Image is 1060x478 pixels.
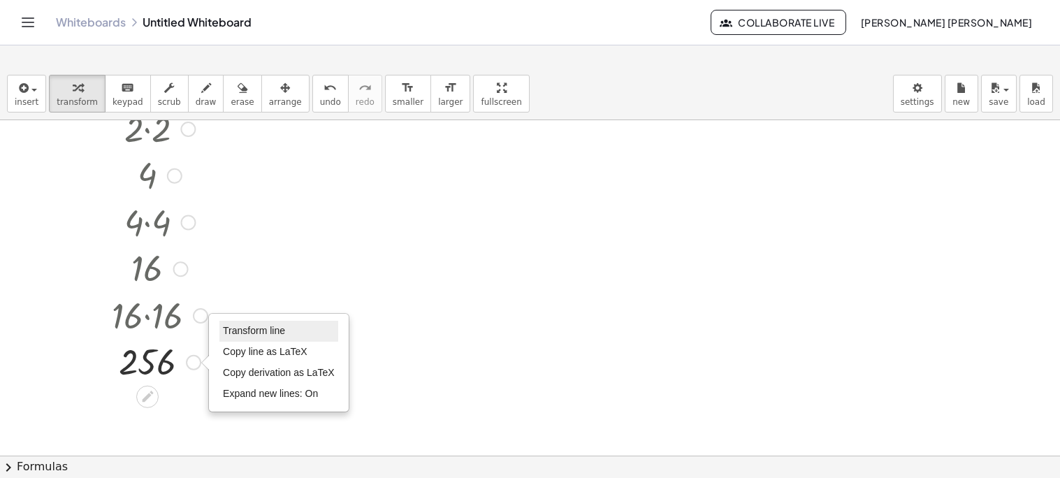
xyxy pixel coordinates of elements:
span: Copy line as LaTeX [223,346,307,357]
button: draw [188,75,224,113]
span: arrange [269,97,302,107]
span: fullscreen [481,97,521,107]
i: undo [324,80,337,96]
button: Toggle navigation [17,11,39,34]
button: transform [49,75,106,113]
button: save [981,75,1017,113]
button: scrub [150,75,189,113]
span: insert [15,97,38,107]
span: Copy derivation as LaTeX [223,367,335,378]
span: larger [438,97,463,107]
span: new [952,97,970,107]
button: insert [7,75,46,113]
span: erase [231,97,254,107]
i: keyboard [121,80,134,96]
button: fullscreen [473,75,529,113]
button: new [945,75,978,113]
span: load [1027,97,1045,107]
span: transform [57,97,98,107]
div: Edit math [136,386,159,408]
span: scrub [158,97,181,107]
span: Expand new lines: On [223,388,318,399]
span: [PERSON_NAME] [PERSON_NAME] [860,16,1032,29]
button: Collaborate Live [711,10,846,35]
button: arrange [261,75,310,113]
span: save [989,97,1008,107]
button: undoundo [312,75,349,113]
span: Collaborate Live [723,16,834,29]
button: format_sizesmaller [385,75,431,113]
span: redo [356,97,375,107]
span: smaller [393,97,423,107]
button: keyboardkeypad [105,75,151,113]
i: format_size [444,80,457,96]
button: load [1019,75,1053,113]
button: settings [893,75,942,113]
a: Whiteboards [56,15,126,29]
button: format_sizelarger [430,75,470,113]
i: redo [358,80,372,96]
span: keypad [112,97,143,107]
span: undo [320,97,341,107]
i: format_size [401,80,414,96]
span: settings [901,97,934,107]
button: redoredo [348,75,382,113]
span: draw [196,97,217,107]
button: erase [223,75,261,113]
button: [PERSON_NAME] [PERSON_NAME] [849,10,1043,35]
span: Transform line [223,325,285,336]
